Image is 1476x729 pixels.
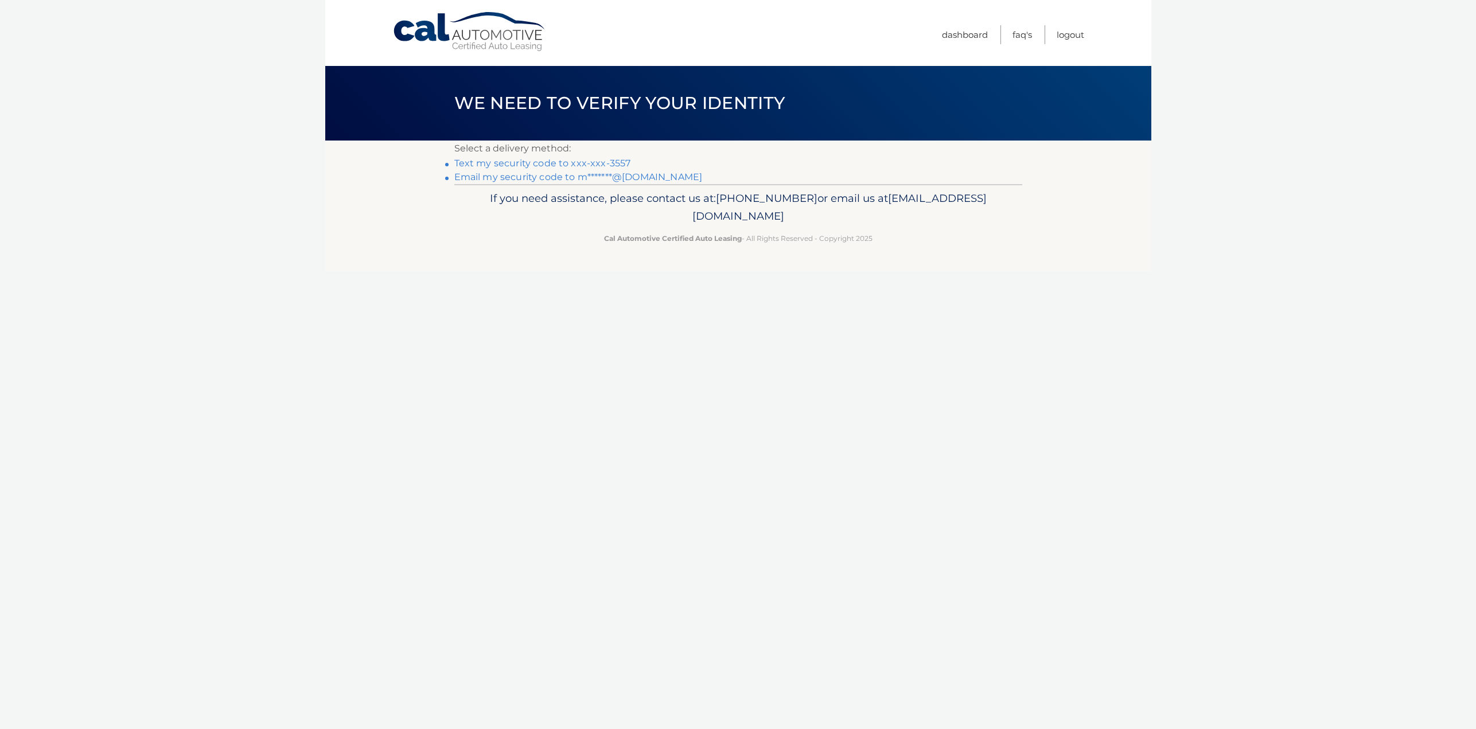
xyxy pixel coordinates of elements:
[462,232,1015,244] p: - All Rights Reserved - Copyright 2025
[716,192,817,205] span: [PHONE_NUMBER]
[604,234,742,243] strong: Cal Automotive Certified Auto Leasing
[462,189,1015,226] p: If you need assistance, please contact us at: or email us at
[454,171,703,182] a: Email my security code to m*******@[DOMAIN_NAME]
[454,141,1022,157] p: Select a delivery method:
[392,11,547,52] a: Cal Automotive
[942,25,988,44] a: Dashboard
[1012,25,1032,44] a: FAQ's
[454,158,631,169] a: Text my security code to xxx-xxx-3557
[454,92,785,114] span: We need to verify your identity
[1057,25,1084,44] a: Logout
